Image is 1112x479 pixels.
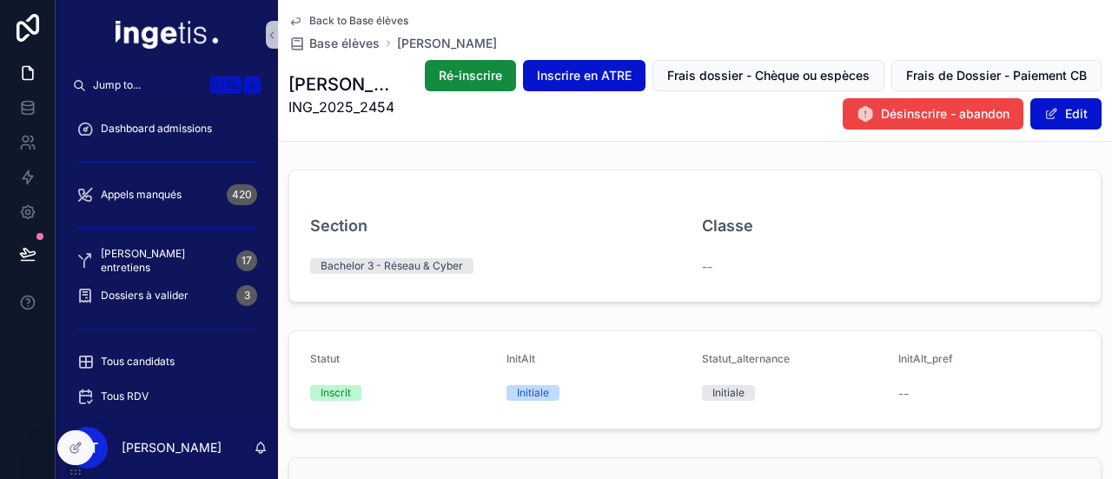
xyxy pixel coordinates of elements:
[702,352,790,365] span: Statut_alternance
[288,96,394,117] span: ING_2025_2454
[210,77,242,94] span: Ctrl
[652,60,884,91] button: Frais dossier - Chèque ou espèces
[310,214,367,237] h3: Section
[66,346,268,377] a: Tous candidats
[122,439,222,456] p: [PERSON_NAME]
[288,72,394,96] h1: [PERSON_NAME]
[288,35,380,52] a: Base élèves
[66,70,268,101] button: Jump to...CtrlK
[101,247,229,275] span: [PERSON_NAME] entretiens
[321,385,351,401] div: Inscrit
[898,385,909,402] span: --
[881,105,1009,123] span: Désinscrire - abandon
[517,385,549,401] div: Initiale
[537,67,632,84] span: Inscrire en ATRE
[245,78,259,92] span: K
[321,258,463,274] div: Bachelor 3 - Réseau & Cyber
[56,101,278,416] div: scrollable content
[702,214,753,237] h3: Classe
[843,98,1023,130] button: Désinscrire - abandon
[891,60,1102,91] button: Frais de Dossier - Paiement CB
[425,60,516,91] button: Ré-inscrire
[116,21,218,49] img: App logo
[288,14,408,28] a: Back to Base élèves
[101,188,182,202] span: Appels manqués
[397,35,497,52] a: [PERSON_NAME]
[439,67,502,84] span: Ré-inscrire
[227,184,257,205] div: 420
[66,381,268,412] a: Tous RDV
[309,35,380,52] span: Base élèves
[667,67,870,84] span: Frais dossier - Chèque ou espèces
[310,352,340,365] span: Statut
[101,355,175,369] span: Tous candidats
[523,60,645,91] button: Inscrire en ATRE
[898,352,953,365] span: InitAlt_pref
[66,113,268,144] a: Dashboard admissions
[66,245,268,276] a: [PERSON_NAME] entretiens17
[101,122,212,136] span: Dashboard admissions
[309,14,408,28] span: Back to Base élèves
[236,285,257,306] div: 3
[1030,98,1102,130] button: Edit
[712,385,745,401] div: Initiale
[66,179,268,210] a: Appels manqués420
[101,389,149,403] span: Tous RDV
[66,280,268,311] a: Dossiers à valider3
[101,289,189,303] span: Dossiers à valider
[93,78,203,92] span: Jump to...
[236,250,257,271] div: 17
[702,258,712,276] span: --
[506,352,535,365] span: InitAlt
[906,67,1087,84] span: Frais de Dossier - Paiement CB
